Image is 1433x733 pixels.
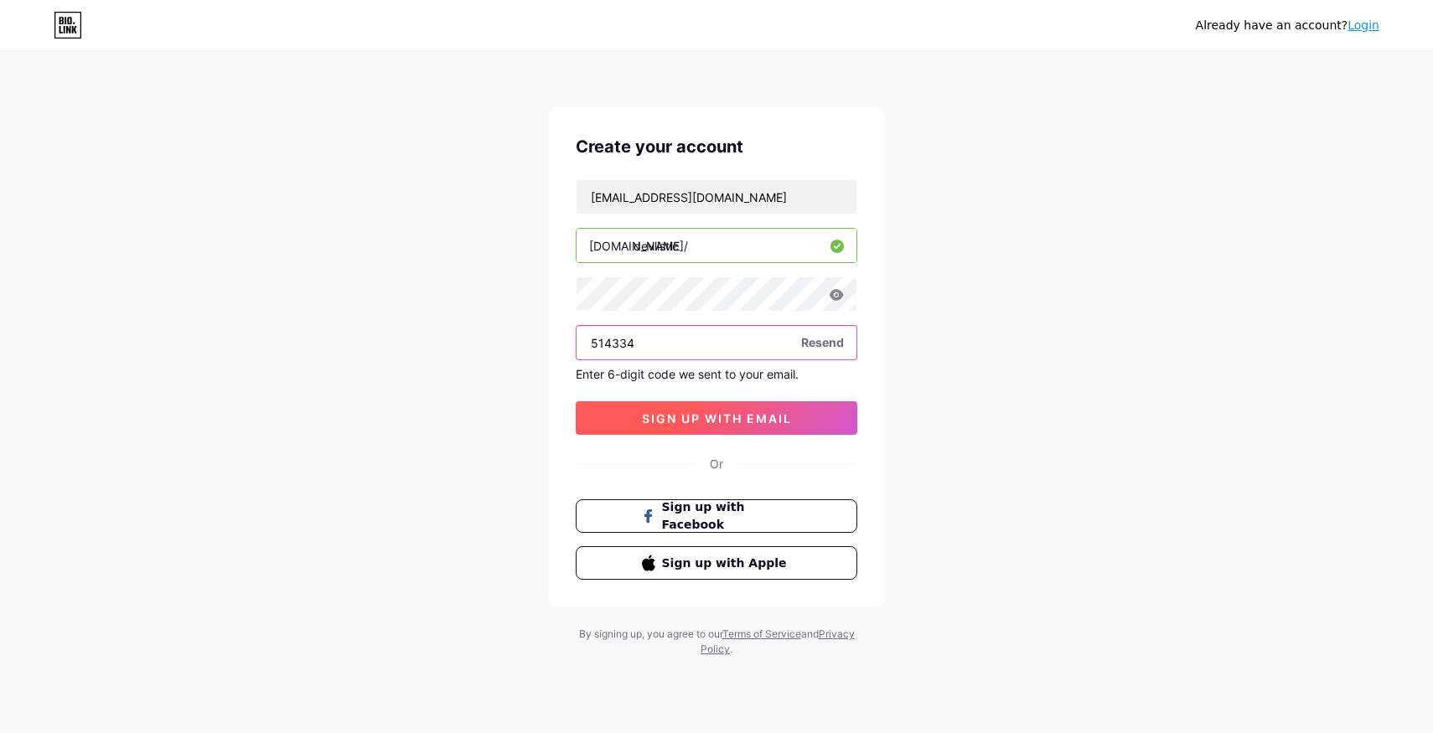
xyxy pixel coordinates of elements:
[642,411,792,426] span: sign up with email
[576,546,857,580] button: Sign up with Apple
[576,367,857,381] div: Enter 6-digit code we sent to your email.
[710,455,723,472] div: Or
[574,627,859,657] div: By signing up, you agree to our and .
[576,134,857,159] div: Create your account
[662,498,792,534] span: Sign up with Facebook
[577,229,856,262] input: username
[722,627,801,640] a: Terms of Service
[576,401,857,435] button: sign up with email
[662,555,792,572] span: Sign up with Apple
[1348,18,1379,32] a: Login
[577,180,856,214] input: Email
[801,333,844,351] span: Resend
[576,499,857,533] button: Sign up with Facebook
[1196,17,1379,34] div: Already have an account?
[577,326,856,359] input: Paste login code
[589,237,688,255] div: [DOMAIN_NAME]/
